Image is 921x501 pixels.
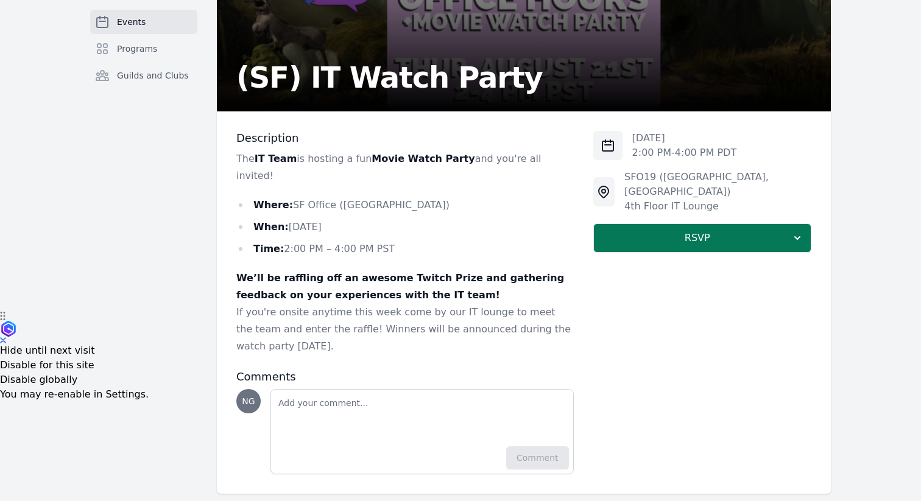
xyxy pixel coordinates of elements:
span: RSVP [604,231,791,245]
h3: Description [236,131,574,145]
button: Comment [506,446,569,469]
strong: IT Team [255,153,297,164]
li: SF Office ([GEOGRAPHIC_DATA]) [236,197,574,214]
h2: (SF) IT Watch Party [236,63,543,92]
h3: Comments [236,370,574,384]
span: NG [242,397,255,405]
strong: When: [253,221,289,233]
li: [DATE] [236,219,574,236]
div: SFO19 ([GEOGRAPHIC_DATA], [GEOGRAPHIC_DATA]) [624,170,811,199]
nav: Sidebar [90,10,197,107]
p: The is hosting a fun and you're all invited! [236,150,574,184]
li: 2:00 PM – 4:00 PM PST [236,240,574,258]
strong: Movie Watch Party [372,153,475,164]
strong: Time: [253,243,284,254]
span: Events [117,16,146,28]
span: Programs [117,43,157,55]
a: Programs [90,37,197,61]
p: If you're onsite anytime this week come by our IT lounge to meet the team and enter the raffle! W... [236,304,574,355]
a: Guilds and Clubs [90,63,197,88]
strong: Where: [253,199,293,211]
button: RSVP [593,223,811,253]
p: [DATE] [632,131,737,145]
span: Guilds and Clubs [117,69,189,82]
div: 4th Floor IT Lounge [624,199,811,214]
a: Events [90,10,197,34]
strong: We’ll be raffling off an awesome Twitch Prize and gathering feedback on your experiences with the... [236,272,564,301]
p: 2:00 PM - 4:00 PM PDT [632,145,737,160]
